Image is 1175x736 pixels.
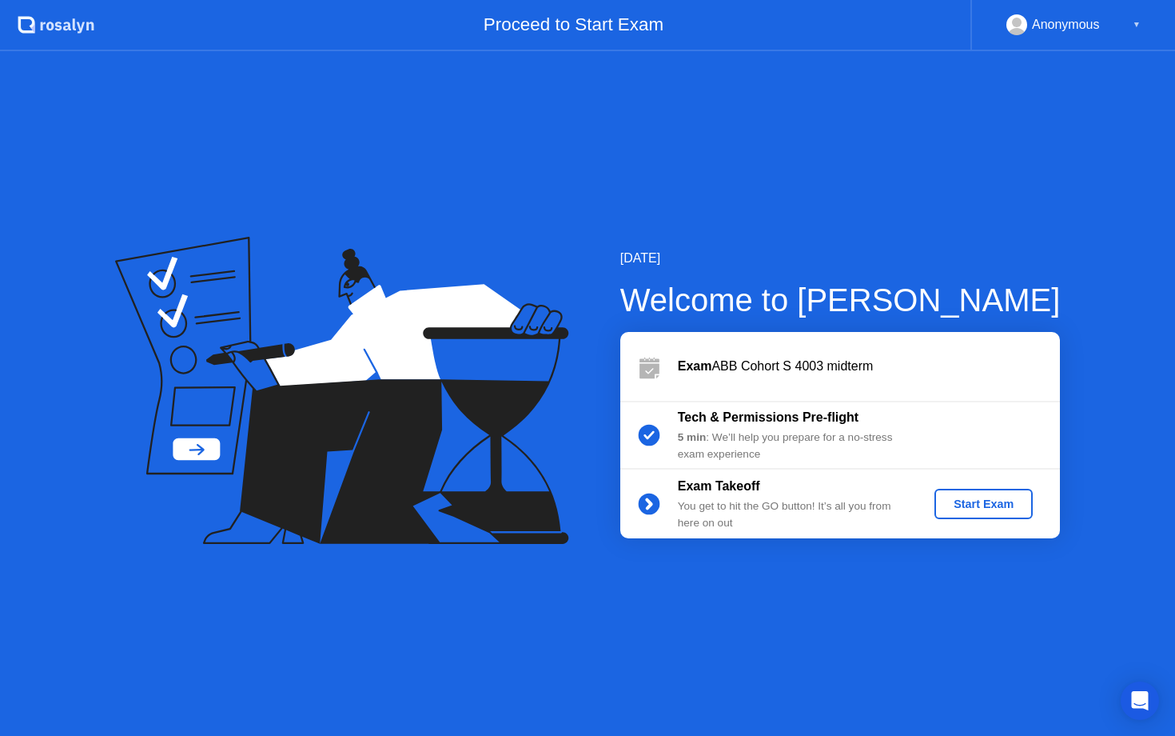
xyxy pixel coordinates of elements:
[678,430,908,462] div: : We’ll help you prepare for a no-stress exam experience
[678,479,760,493] b: Exam Takeoff
[620,249,1061,268] div: [DATE]
[678,359,712,373] b: Exam
[620,276,1061,324] div: Welcome to [PERSON_NAME]
[678,410,858,424] b: Tech & Permissions Pre-flight
[678,498,908,531] div: You get to hit the GO button! It’s all you from here on out
[934,489,1033,519] button: Start Exam
[941,498,1026,510] div: Start Exam
[678,431,707,443] b: 5 min
[678,357,1060,376] div: ABB Cohort S 4003 midterm
[1121,682,1159,720] div: Open Intercom Messenger
[1133,14,1141,35] div: ▼
[1032,14,1100,35] div: Anonymous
